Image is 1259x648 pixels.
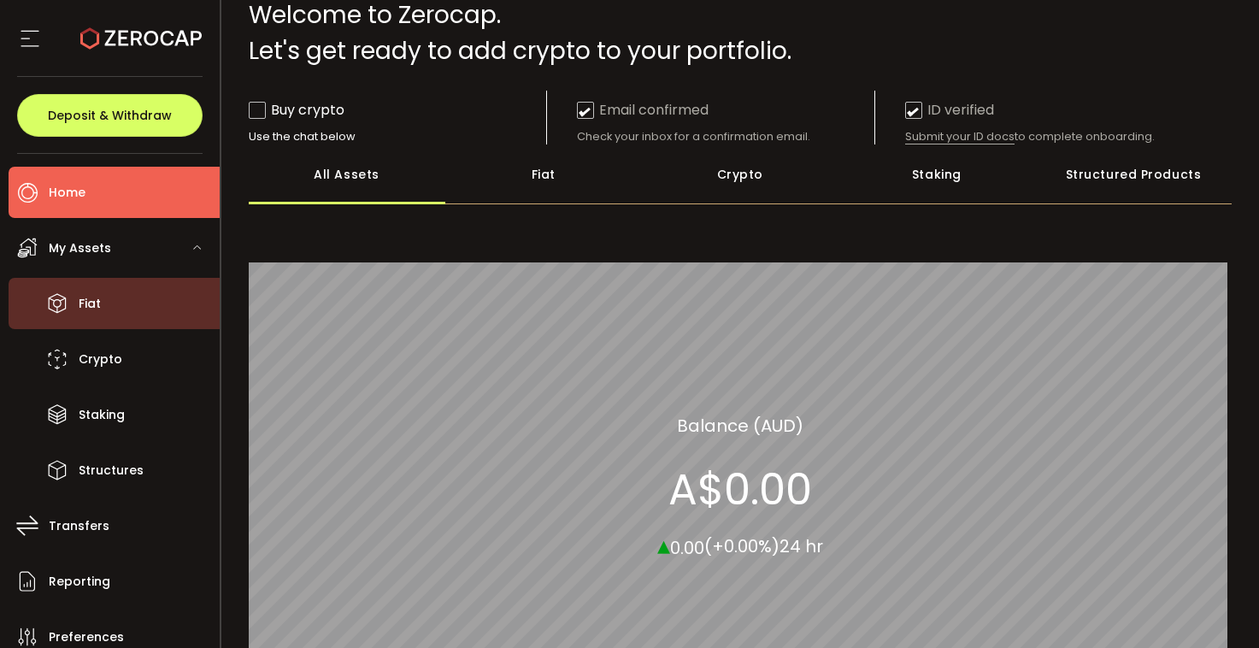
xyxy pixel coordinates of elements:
[249,144,445,204] div: All Assets
[905,99,994,121] div: ID verified
[838,144,1035,204] div: Staking
[48,109,172,121] span: Deposit & Withdraw
[249,99,344,121] div: Buy crypto
[905,129,1203,144] div: to complete onboarding.
[1174,566,1259,648] iframe: Chat Widget
[780,534,823,558] span: 24 hr
[905,129,1015,144] span: Submit your ID docs
[79,403,125,427] span: Staking
[249,129,547,144] div: Use the chat below
[49,236,111,261] span: My Assets
[677,412,803,438] section: Balance (AUD)
[577,129,875,144] div: Check your inbox for a confirmation email.
[79,292,101,316] span: Fiat
[670,535,704,559] span: 0.00
[79,347,122,372] span: Crypto
[1035,144,1232,204] div: Structured Products
[49,180,85,205] span: Home
[657,526,670,563] span: ▴
[577,99,709,121] div: Email confirmed
[49,514,109,539] span: Transfers
[49,569,110,594] span: Reporting
[445,144,642,204] div: Fiat
[642,144,838,204] div: Crypto
[79,458,144,483] span: Structures
[17,94,203,137] button: Deposit & Withdraw
[668,463,812,515] section: A$0.00
[704,534,780,558] span: (+0.00%)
